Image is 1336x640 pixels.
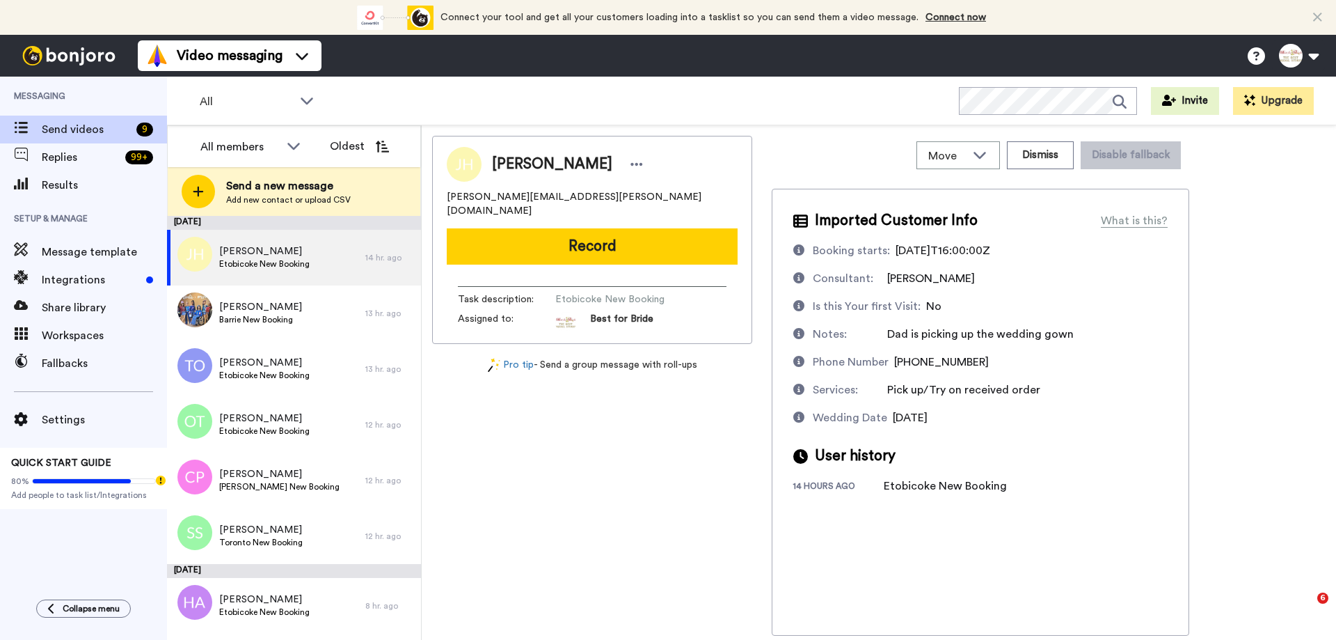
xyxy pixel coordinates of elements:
span: [PERSON_NAME] [219,300,302,314]
span: [PERSON_NAME] [887,273,975,284]
img: to.png [177,348,212,383]
span: [PERSON_NAME] [492,154,612,175]
img: vm-color.svg [146,45,168,67]
button: Collapse menu [36,600,131,618]
div: - Send a group message with roll-ups [432,358,752,373]
span: [DATE]T16:00:00Z [896,245,990,256]
img: bj-logo-header-white.svg [17,46,121,65]
span: Add people to task list/Integrations [11,490,156,501]
span: No [926,301,941,312]
span: Dad is picking up the wedding gown [887,329,1074,340]
span: Etobicoke New Booking [555,292,687,306]
div: 14 hr. ago [365,252,414,263]
img: cp.png [177,460,212,494]
span: QUICK START GUIDE [11,458,111,468]
span: Task description : [458,292,555,306]
span: [PERSON_NAME] [219,467,340,481]
span: Settings [42,412,167,428]
div: 99 + [125,150,153,164]
a: Connect now [925,13,986,22]
span: Etobicoke New Booking [219,426,310,437]
div: 12 hr. ago [365,475,414,486]
span: Connect your tool and get all your customers loading into a tasklist so you can send them a video... [440,13,918,22]
button: Oldest [319,132,399,160]
span: Toronto New Booking [219,537,303,548]
iframe: Intercom live chat [1289,593,1322,626]
button: Dismiss [1007,141,1074,169]
span: [PERSON_NAME] New Booking [219,481,340,492]
span: Etobicoke New Booking [219,607,310,618]
img: f8c98f59-02e2-41d0-b4e8-bc3e07655377.jpg [177,292,212,327]
div: All members [200,139,280,155]
span: 80% [11,476,29,487]
span: Add new contact or upload CSV [226,194,351,205]
span: [PERSON_NAME] [219,412,310,426]
span: Integrations [42,272,141,288]
div: Tooltip anchor [154,474,167,487]
span: 6 [1317,593,1328,604]
span: Assigned to: [458,312,555,333]
button: Upgrade [1233,87,1314,115]
img: ss.png [177,515,212,550]
div: Wedding Date [813,409,887,426]
span: [DATE] [893,412,928,423]
div: 13 hr. ago [365,308,414,319]
span: Move [928,148,966,164]
div: Phone Number [813,354,889,370]
span: [PERSON_NAME] [219,244,310,258]
div: 8 hr. ago [365,600,414,611]
span: Etobicoke New Booking [219,258,310,270]
div: What is this? [1101,212,1168,229]
span: Barrie New Booking [219,314,302,325]
span: Share library [42,299,167,316]
div: Booking starts: [813,242,890,259]
span: Best for Bride [590,312,653,333]
span: Message template [42,244,167,260]
span: Pick up/Try on received order [887,384,1040,396]
div: animation [357,6,434,30]
span: Video messaging [177,46,283,65]
button: Disable fallback [1081,141,1181,169]
div: Is this Your first Visit: [813,298,921,315]
span: Workspaces [42,327,167,344]
div: 9 [136,123,153,136]
span: Results [42,177,167,194]
div: 13 hr. ago [365,364,414,375]
span: [PHONE_NUMBER] [894,357,989,368]
div: Etobicoke New Booking [884,478,1007,494]
img: Image of Janelle Heath [447,147,482,182]
span: User history [815,446,896,467]
div: 12 hr. ago [365,531,414,542]
div: Notes: [813,326,847,343]
span: Send a new message [226,178,351,194]
button: Invite [1151,87,1219,115]
div: [DATE] [167,216,421,230]
img: magic-wand.svg [488,358,500,373]
span: Imported Customer Info [815,210,978,231]
img: ha.png [177,585,212,620]
div: [DATE] [167,564,421,578]
span: All [200,93,293,110]
div: Consultant: [813,270,873,287]
img: jh.png [177,237,212,272]
div: 12 hr. ago [365,419,414,430]
span: [PERSON_NAME] [219,593,310,607]
span: [PERSON_NAME][EMAIL_ADDRESS][PERSON_NAME][DOMAIN_NAME] [447,190,738,218]
span: Collapse menu [63,603,120,614]
span: [PERSON_NAME] [219,356,310,370]
button: Record [447,228,738,265]
a: Pro tip [488,358,534,373]
span: [PERSON_NAME] [219,523,303,537]
div: 14 hours ago [793,481,884,494]
div: Services: [813,382,858,398]
span: Send videos [42,121,131,138]
img: ot.png [177,404,212,439]
span: Etobicoke New Booking [219,370,310,381]
span: Replies [42,149,120,166]
span: Fallbacks [42,355,167,372]
img: 91623c71-7e9f-4b80-8d65-0a2994804f61-1625177954.jpg [555,312,576,333]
